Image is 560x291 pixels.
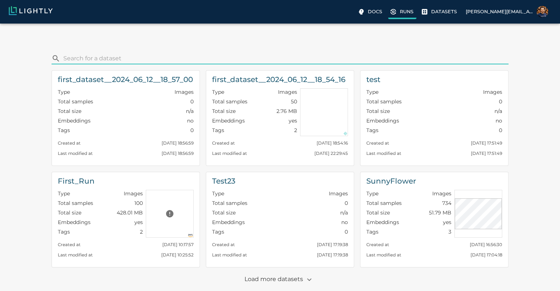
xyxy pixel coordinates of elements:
[175,88,194,96] p: Images
[212,242,235,247] small: Created at
[317,242,348,247] small: [DATE] 17:19:38
[117,209,143,216] p: 428.01 MB
[212,107,236,115] p: Total size
[162,151,194,156] small: [DATE] 18:56:59
[162,206,177,221] button: Preview cannot be loaded. Please ensure the datasource is configured correctly and that the refer...
[366,88,378,96] p: Type
[366,141,389,146] small: Created at
[499,127,502,134] p: 0
[432,190,451,197] p: Images
[443,219,451,226] p: yes
[58,175,95,187] h6: First_Run
[186,107,194,115] p: n/a
[58,219,91,226] p: Embeddings
[294,127,297,134] p: 2
[289,117,297,124] p: yes
[140,228,143,235] p: 2
[58,141,81,146] small: Created at
[212,190,224,197] p: Type
[58,228,70,235] p: Tags
[329,190,348,197] p: Images
[63,53,506,64] input: search
[442,199,451,207] p: 734
[470,242,502,247] small: [DATE] 16:56:30
[366,199,402,207] p: Total samples
[499,98,502,105] p: 0
[471,151,502,156] small: [DATE] 17:51:49
[360,70,508,166] a: testTypeImagesTotal samples0Total sizen/aEmbeddingsnoTags0Created at[DATE] 17:51:49Last modified ...
[366,98,402,105] p: Total samples
[212,209,236,216] p: Total size
[366,219,399,226] p: Embeddings
[161,252,194,258] small: [DATE] 10:25:52
[212,175,235,187] h6: Test23
[419,6,460,18] label: Datasets
[483,88,502,96] p: Images
[291,98,297,105] p: 50
[162,242,194,247] small: [DATE] 10:17:57
[340,209,348,216] p: n/a
[212,141,235,146] small: Created at
[58,199,93,207] p: Total samples
[212,74,345,85] h6: first_dataset__2024_06_12__18_54_16
[134,199,143,207] p: 100
[212,127,224,134] p: Tags
[366,74,380,85] h6: test
[366,151,401,156] small: Last modified at
[366,190,378,197] p: Type
[388,6,416,19] label: Runs
[277,107,297,115] p: 2.76 MB
[58,127,70,134] p: Tags
[52,70,200,166] a: first_dataset__2024_06_12__18_57_00TypeImagesTotal samples0Total sizen/aEmbeddingsnoTags0Created ...
[278,88,297,96] p: Images
[206,70,354,166] a: first_dataset__2024_06_12__18_54_16TypeImagesTotal samples50Total size2.76 MBEmbeddingsyesTags2Cr...
[162,141,194,146] small: [DATE] 18:56:59
[366,175,416,187] h6: SunnyFlower
[345,228,348,235] p: 0
[190,127,194,134] p: 0
[345,199,348,207] p: 0
[463,4,551,20] label: [PERSON_NAME][EMAIL_ADDRESS]Matthias Heller
[429,209,451,216] p: 51.79 MB
[368,8,382,15] p: Docs
[58,209,81,216] p: Total size
[366,242,389,247] small: Created at
[494,107,502,115] p: n/a
[536,6,548,18] img: Matthias Heller
[187,117,194,124] p: no
[471,141,502,146] small: [DATE] 17:51:49
[212,219,245,226] p: Embeddings
[190,98,194,105] p: 0
[212,252,247,258] small: Last modified at
[212,199,247,207] p: Total samples
[466,8,533,15] p: [PERSON_NAME][EMAIL_ADDRESS]
[212,151,247,156] small: Last modified at
[356,6,385,18] label: Docs
[58,107,81,115] p: Total size
[388,6,416,18] a: Runs
[314,151,348,156] small: [DATE] 22:29:45
[58,252,93,258] small: Last modified at
[471,252,502,258] small: [DATE] 17:04:18
[366,127,378,134] p: Tags
[58,151,93,156] small: Last modified at
[124,190,143,197] p: Images
[212,88,224,96] p: Type
[431,8,457,15] p: Datasets
[366,209,390,216] p: Total size
[317,252,348,258] small: [DATE] 17:19:38
[212,117,245,124] p: Embeddings
[206,172,354,267] a: Test23TypeImagesTotal samples0Total sizen/aEmbeddingsnoTags0Created at[DATE] 17:19:38Last modifie...
[448,228,451,235] p: 3
[366,228,378,235] p: Tags
[58,98,93,105] p: Total samples
[52,172,200,267] a: First_RunTypeImagesTotal samples100Total size428.01 MBEmbeddingsyesTags2Preview cannot be loaded....
[58,190,70,197] p: Type
[496,117,502,124] p: no
[9,6,53,15] img: Lightly
[58,88,70,96] p: Type
[134,219,143,226] p: yes
[400,8,413,15] p: Runs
